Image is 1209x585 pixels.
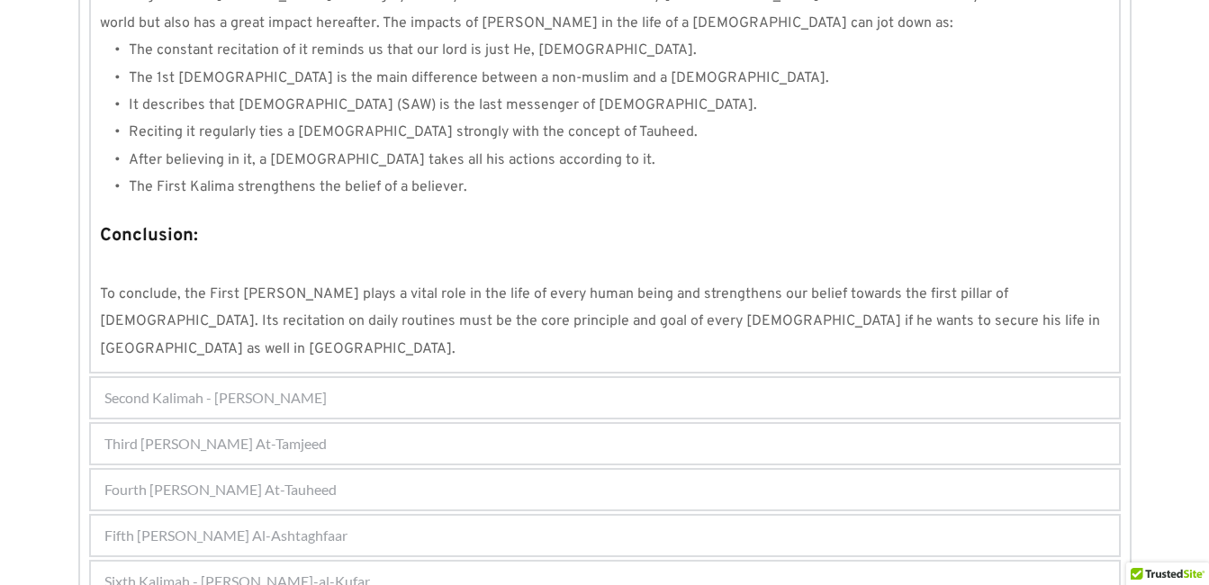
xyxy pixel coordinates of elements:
[100,224,198,247] strong: Conclusion:
[104,479,337,500] span: Fourth [PERSON_NAME] At-Tauheed
[100,285,1104,358] span: To conclude, the First [PERSON_NAME] plays a vital role in the life of every human being and stre...
[104,433,327,454] span: Third [PERSON_NAME] At-Tamjeed
[129,178,467,196] span: The First Kalima strengthens the belief of a believer.
[129,151,655,169] span: After believing in it, a [DEMOGRAPHIC_DATA] takes all his actions according to it.
[129,96,757,114] span: It describes that [DEMOGRAPHIC_DATA] (SAW) is the last messenger of [DEMOGRAPHIC_DATA].
[129,69,829,87] span: The 1st [DEMOGRAPHIC_DATA] is the main difference between a non-muslim and a [DEMOGRAPHIC_DATA].
[104,387,327,409] span: Second Kalimah - [PERSON_NAME]
[129,41,697,59] span: The constant recitation of it reminds us that our lord is just He, [DEMOGRAPHIC_DATA].
[104,525,347,546] span: Fifth [PERSON_NAME] Al-Ashtaghfaar
[129,123,698,141] span: Reciting it regularly ties a [DEMOGRAPHIC_DATA] strongly with the concept of Tauheed.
